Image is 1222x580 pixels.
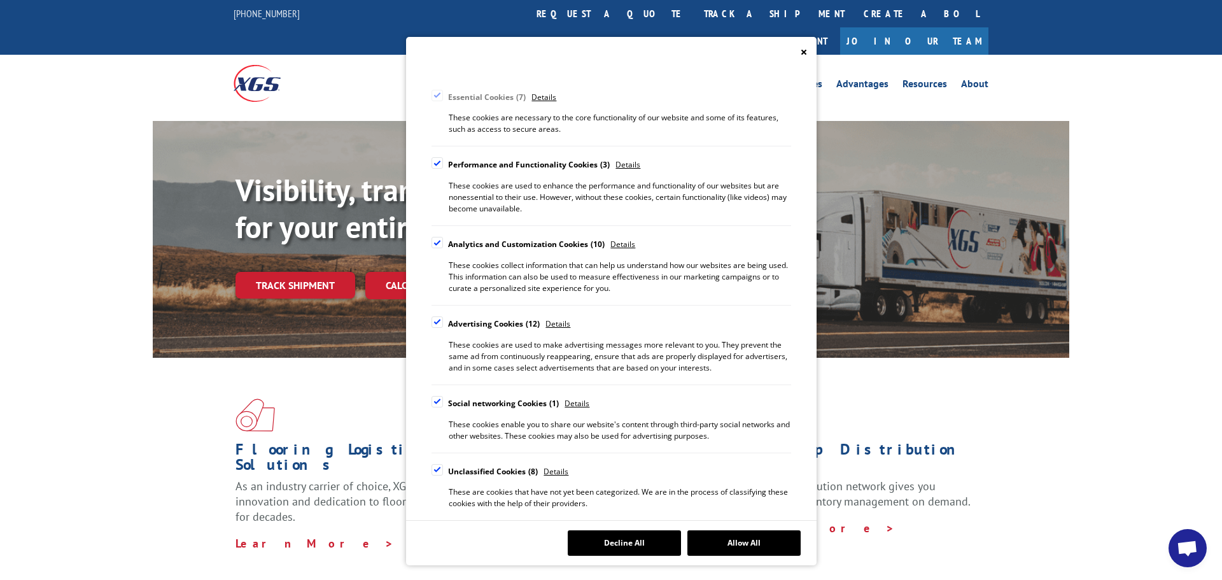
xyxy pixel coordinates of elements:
[448,396,559,411] div: Social networking Cookies
[449,486,791,509] div: These are cookies that have not yet been categorized. We are in the process of classifying these ...
[449,112,791,135] div: These cookies are necessary to the core functionality of our website and some of its features, su...
[568,530,681,556] button: Decline All
[687,530,801,556] button: Allow All
[448,464,538,479] div: Unclassified Cookies
[545,316,570,332] span: Details
[600,157,610,173] div: 3
[449,419,791,442] div: These cookies enable you to share our website's content through third-party social networks and o...
[544,464,568,479] span: Details
[449,180,791,215] div: These cookies are used to enhance the performance and functionality of our websites but are nones...
[801,46,807,58] button: Close
[528,464,538,479] div: 8
[448,157,610,173] div: Performance and Functionality Cookies
[615,157,640,173] span: Details
[449,339,791,374] div: These cookies are used to make advertising messages more relevant to you. They prevent the same a...
[448,90,526,105] div: Essential Cookies
[549,396,559,411] div: 1
[448,316,540,332] div: Advertising Cookies
[1169,529,1207,567] div: Open chat
[449,260,791,294] div: These cookies collect information that can help us understand how our websites are being used. Th...
[516,90,526,105] div: 7
[526,316,540,332] div: 12
[448,237,605,252] div: Analytics and Customization Cookies
[531,90,556,105] span: Details
[406,37,817,565] div: Cookie Consent Preferences
[610,237,635,252] span: Details
[565,396,589,411] span: Details
[591,237,605,252] div: 10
